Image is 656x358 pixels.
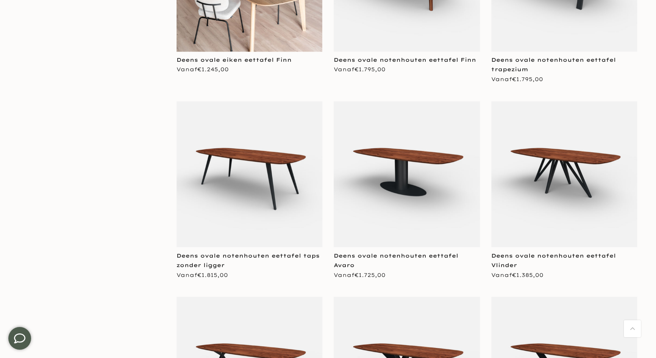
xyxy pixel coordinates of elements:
[355,66,386,73] span: €1.795,00
[491,252,616,268] a: Deens ovale notenhouten eettafel Vlinder
[334,271,386,278] span: Vanaf
[355,271,386,278] span: €1.725,00
[491,271,544,278] span: Vanaf
[334,252,458,268] a: Deens ovale notenhouten eettafel Avaro
[176,56,292,63] a: Deens ovale eiken eettafel Finn
[334,66,386,73] span: Vanaf
[197,66,229,73] span: €1.245,00
[512,271,544,278] span: €1.385,00
[176,252,320,268] a: Deens ovale notenhouten eettafel taps zonder ligger
[176,271,228,278] span: Vanaf
[197,271,228,278] span: €1.815,00
[491,56,616,73] a: Deens ovale notenhouten eettafel trapezium
[334,56,476,63] a: Deens ovale notenhouten eettafel Finn
[624,320,641,337] a: Terug naar boven
[491,76,543,83] span: Vanaf
[512,76,543,83] span: €1.795,00
[176,66,229,73] span: Vanaf
[1,319,39,357] iframe: toggle-frame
